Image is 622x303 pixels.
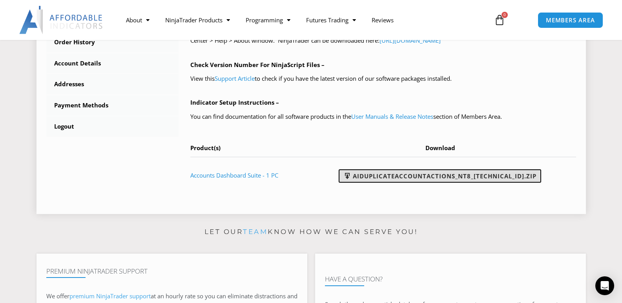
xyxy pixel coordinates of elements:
[243,228,268,236] a: team
[46,116,179,137] a: Logout
[190,98,279,106] b: Indicator Setup Instructions –
[595,276,614,295] div: Open Intercom Messenger
[502,12,508,18] span: 0
[364,11,401,29] a: Reviews
[46,95,179,116] a: Payment Methods
[157,11,238,29] a: NinjaTrader Products
[339,169,541,183] a: AIDuplicateAccountActions_NT8_[TECHNICAL_ID].zip
[46,292,69,300] span: We offer
[118,11,485,29] nav: Menu
[190,111,576,122] p: You can find documentation for all software products in the section of Members Area.
[379,36,441,44] a: [URL][DOMAIN_NAME]
[215,74,255,82] a: Support Article
[351,112,433,120] a: User Manuals & Release Notes
[325,275,576,283] h4: Have A Question?
[298,11,364,29] a: Futures Trading
[190,171,278,179] a: Accounts Dashboard Suite - 1 PC
[69,292,151,300] a: premium NinjaTrader support
[36,226,586,238] p: Let our know how we can serve you!
[19,6,104,34] img: LogoAI | Affordable Indicators – NinjaTrader
[546,17,595,23] span: MEMBERS AREA
[238,11,298,29] a: Programming
[190,73,576,84] p: View this to check if you have the latest version of our software packages installed.
[190,144,221,152] span: Product(s)
[46,53,179,74] a: Account Details
[425,144,455,152] span: Download
[482,9,517,31] a: 0
[538,12,603,28] a: MEMBERS AREA
[46,74,179,94] a: Addresses
[118,11,157,29] a: About
[46,267,297,275] h4: Premium NinjaTrader Support
[46,32,179,53] a: Order History
[190,61,325,69] b: Check Version Number For NinjaScript Files –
